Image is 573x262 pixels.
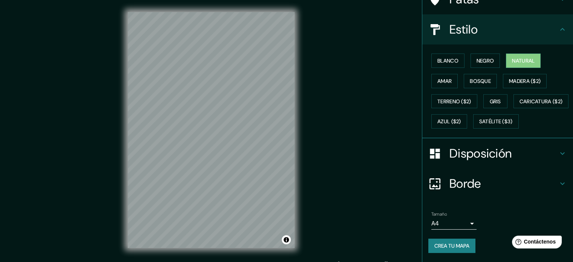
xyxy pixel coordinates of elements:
font: Disposición [449,146,512,161]
font: Bosque [470,78,491,84]
button: Crea tu mapa [428,239,475,253]
button: Madera ($2) [503,74,547,88]
div: Borde [422,169,573,199]
button: Activar o desactivar atribución [282,235,291,244]
font: Azul ($2) [437,118,461,125]
font: Madera ($2) [509,78,541,84]
font: Natural [512,57,535,64]
font: Borde [449,176,481,192]
font: Satélite ($3) [479,118,513,125]
div: Estilo [422,14,573,44]
div: Disposición [422,138,573,169]
font: Estilo [449,21,478,37]
button: Natural [506,54,541,68]
button: Amar [431,74,458,88]
button: Gris [483,94,507,109]
iframe: Lanzador de widgets de ayuda [506,233,565,254]
button: Negro [471,54,500,68]
font: Terreno ($2) [437,98,471,105]
button: Terreno ($2) [431,94,477,109]
font: Tamaño [431,211,447,217]
button: Azul ($2) [431,114,467,129]
font: Negro [477,57,494,64]
font: Blanco [437,57,458,64]
font: Caricatura ($2) [520,98,563,105]
button: Bosque [464,74,497,88]
button: Blanco [431,54,465,68]
font: Crea tu mapa [434,242,469,249]
button: Caricatura ($2) [513,94,569,109]
button: Satélite ($3) [473,114,519,129]
canvas: Mapa [128,12,295,248]
font: Amar [437,78,452,84]
font: A4 [431,219,439,227]
font: Gris [490,98,501,105]
div: A4 [431,218,477,230]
